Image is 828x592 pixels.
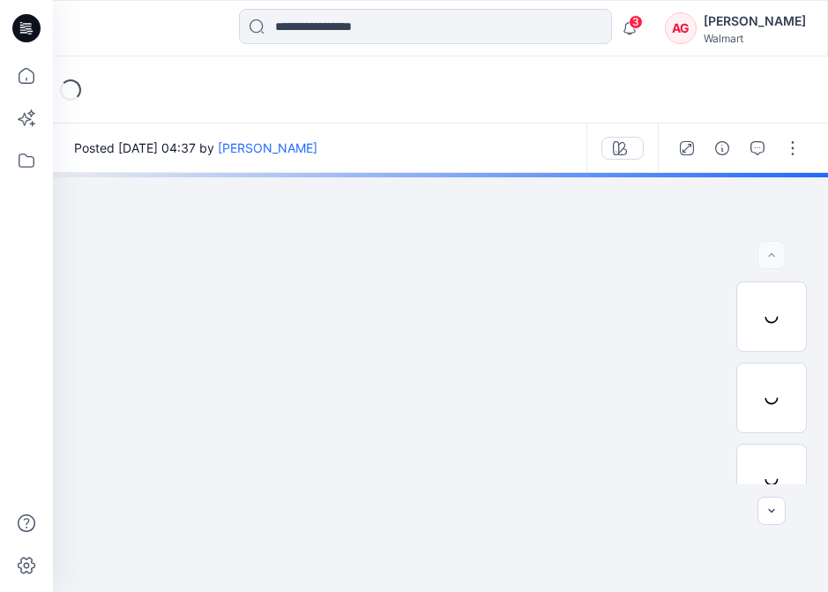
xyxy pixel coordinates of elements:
[218,140,317,155] a: [PERSON_NAME]
[704,32,806,45] div: Walmart
[708,134,736,162] button: Details
[665,12,697,44] div: AG
[704,11,806,32] div: [PERSON_NAME]
[629,15,643,29] span: 3
[74,139,317,157] span: Posted [DATE] 04:37 by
